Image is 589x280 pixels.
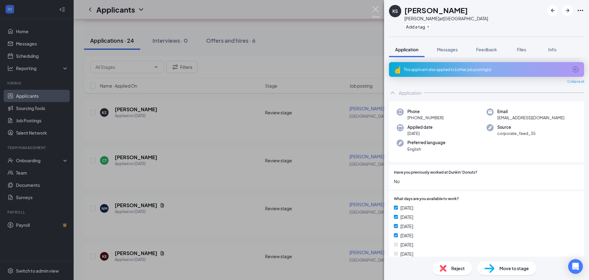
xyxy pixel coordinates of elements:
[497,124,536,130] span: Source
[400,241,413,248] span: [DATE]
[437,47,458,52] span: Messages
[497,115,564,121] span: [EMAIL_ADDRESS][DOMAIN_NAME]
[400,214,413,220] span: [DATE]
[400,204,413,211] span: [DATE]
[399,90,422,96] div: Application
[517,47,526,52] span: Files
[499,265,529,272] span: Move to stage
[547,5,558,16] button: ArrowLeftNew
[568,259,583,274] div: Open Intercom Messenger
[404,15,488,22] div: [PERSON_NAME] at [GEOGRAPHIC_DATA]
[476,47,497,52] span: Feedback
[426,25,430,29] svg: Plus
[564,7,571,14] svg: ArrowRight
[497,130,536,136] span: corporate_feed_35
[407,108,444,115] span: Phone
[562,5,573,16] button: ArrowRight
[389,89,396,97] svg: ChevronUp
[548,47,556,52] span: Info
[567,79,584,84] span: Collapse all
[400,223,413,230] span: [DATE]
[407,124,433,130] span: Applied date
[392,8,398,14] div: KS
[572,66,579,73] svg: ArrowCircle
[404,23,432,30] button: PlusAdd a tag
[497,108,564,115] span: Email
[394,178,579,185] span: No
[404,5,468,15] h1: [PERSON_NAME]
[577,7,584,14] svg: Ellipses
[549,7,556,14] svg: ArrowLeftNew
[407,130,433,136] span: [DATE]
[400,250,413,257] span: [DATE]
[395,47,418,52] span: Application
[404,67,568,72] div: This applicant also applied to 1 other job posting(s)
[400,232,413,239] span: [DATE]
[407,115,444,121] span: [PHONE_NUMBER]
[407,140,445,146] span: Preferred language
[407,146,445,152] span: English
[394,170,477,175] span: Have you previously worked at Dunkin' Donuts?
[451,265,465,272] span: Reject
[394,196,459,202] span: What days are you available to work?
